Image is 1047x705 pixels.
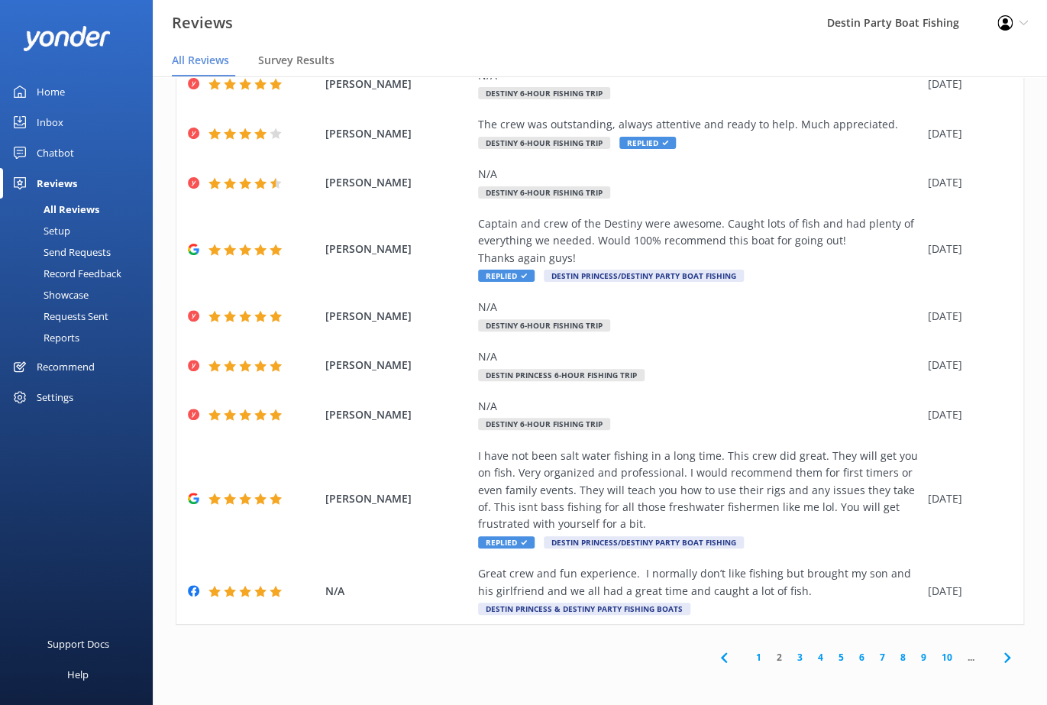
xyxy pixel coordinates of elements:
[37,137,74,168] div: Chatbot
[893,650,913,665] a: 8
[478,116,920,133] div: The crew was outstanding, always attentive and ready to help. Much appreciated.
[851,650,872,665] a: 6
[478,398,920,415] div: N/A
[325,583,470,600] span: N/A
[37,382,73,412] div: Settings
[928,308,1004,325] div: [DATE]
[478,186,610,199] span: Destiny 6-Hour Fishing Trip
[478,536,535,548] span: Replied
[478,166,920,183] div: N/A
[9,241,153,263] a: Send Requests
[47,629,109,659] div: Support Docs
[478,215,920,267] div: Captain and crew of the Destiny were awesome. Caught lots of fish and had plenty of everything we...
[37,107,63,137] div: Inbox
[325,125,470,142] span: [PERSON_NAME]
[928,76,1004,92] div: [DATE]
[544,536,744,548] span: Destin Princess/Destiny Party Boat Fishing
[9,220,70,241] div: Setup
[37,76,65,107] div: Home
[831,650,851,665] a: 5
[325,308,470,325] span: [PERSON_NAME]
[9,327,153,348] a: Reports
[478,603,690,615] span: Destin Princess & Destiny Party Fishing Boats
[9,241,111,263] div: Send Requests
[67,659,89,690] div: Help
[37,351,95,382] div: Recommend
[928,174,1004,191] div: [DATE]
[928,490,1004,507] div: [DATE]
[544,270,744,282] span: Destin Princess/Destiny Party Boat Fishing
[9,220,153,241] a: Setup
[928,125,1004,142] div: [DATE]
[9,306,153,327] a: Requests Sent
[928,583,1004,600] div: [DATE]
[478,87,610,99] span: Destiny 6-Hour Fishing Trip
[9,284,89,306] div: Showcase
[9,199,153,220] a: All Reviews
[928,241,1004,257] div: [DATE]
[872,650,893,665] a: 7
[325,406,470,423] span: [PERSON_NAME]
[172,53,229,68] span: All Reviews
[478,137,610,149] span: Destiny 6-Hour Fishing Trip
[9,263,121,284] div: Record Feedback
[619,137,676,149] span: Replied
[478,270,535,282] span: Replied
[478,348,920,365] div: N/A
[325,241,470,257] span: [PERSON_NAME]
[172,11,233,35] h3: Reviews
[325,490,470,507] span: [PERSON_NAME]
[258,53,334,68] span: Survey Results
[325,357,470,374] span: [PERSON_NAME]
[748,650,769,665] a: 1
[37,168,77,199] div: Reviews
[928,357,1004,374] div: [DATE]
[928,406,1004,423] div: [DATE]
[934,650,960,665] a: 10
[790,650,810,665] a: 3
[9,263,153,284] a: Record Feedback
[9,327,79,348] div: Reports
[325,76,470,92] span: [PERSON_NAME]
[478,448,920,533] div: I have not been salt water fishing in a long time. This crew did great. They will get you on fish...
[478,418,610,430] span: Destiny 6-Hour Fishing Trip
[810,650,831,665] a: 4
[478,565,920,600] div: Great crew and fun experience. I normally don’t like fishing but brought my son and his girlfrien...
[478,319,610,331] span: Destiny 6-Hour Fishing Trip
[9,306,108,327] div: Requests Sent
[325,174,470,191] span: [PERSON_NAME]
[478,299,920,315] div: N/A
[769,650,790,665] a: 2
[478,369,645,381] span: Destin Princess 6-Hour Fishing Trip
[9,199,99,220] div: All Reviews
[960,650,982,665] span: ...
[913,650,934,665] a: 9
[23,26,111,51] img: yonder-white-logo.png
[9,284,153,306] a: Showcase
